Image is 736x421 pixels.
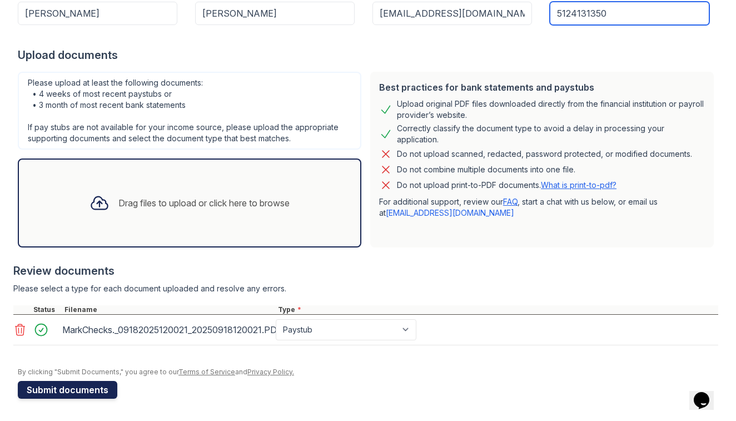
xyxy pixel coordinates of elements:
[178,368,235,376] a: Terms of Service
[31,305,62,314] div: Status
[541,180,616,190] a: What is print-to-pdf?
[62,321,271,339] div: MarkChecks._09182025120021_20250918120021.PDF
[397,98,705,121] div: Upload original PDF files downloaded directly from the financial institution or payroll provider’...
[18,72,361,150] div: Please upload at least the following documents: • 4 weeks of most recent paystubs or • 3 month of...
[13,283,718,294] div: Please select a type for each document uploaded and resolve any errors.
[247,368,294,376] a: Privacy Policy.
[386,208,514,217] a: [EMAIL_ADDRESS][DOMAIN_NAME]
[397,180,616,191] p: Do not upload print-to-PDF documents.
[689,377,725,410] iframe: chat widget
[397,123,705,145] div: Correctly classify the document type to avoid a delay in processing your application.
[379,196,705,219] p: For additional support, review our , start a chat with us below, or email us at
[379,81,705,94] div: Best practices for bank statements and paystubs
[18,47,718,63] div: Upload documents
[18,368,718,377] div: By clicking "Submit Documents," you agree to our and
[62,305,276,314] div: Filename
[276,305,718,314] div: Type
[397,147,692,161] div: Do not upload scanned, redacted, password protected, or modified documents.
[18,381,117,399] button: Submit documents
[13,263,718,279] div: Review documents
[503,197,518,206] a: FAQ
[118,196,290,210] div: Drag files to upload or click here to browse
[397,163,575,176] div: Do not combine multiple documents into one file.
